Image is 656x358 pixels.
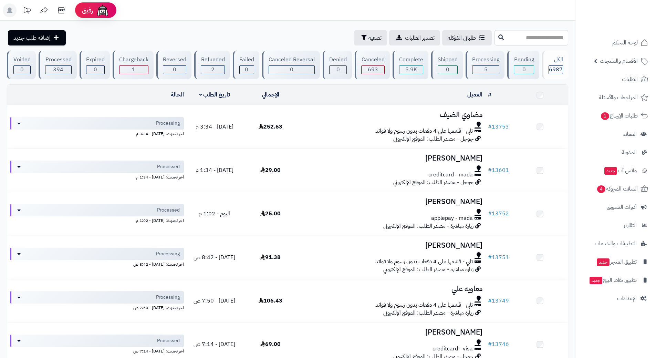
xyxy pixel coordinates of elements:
a: #13753 [488,123,509,131]
a: العميل [467,91,482,99]
span: تابي - قسّمها على 4 دفعات بدون رسوم ولا فوائد [375,258,473,266]
span: 0 [446,65,449,74]
div: 0 [330,66,346,74]
div: Shipped [438,56,458,64]
div: Chargeback [119,56,148,64]
a: طلبات الإرجاع1 [580,108,652,124]
span: 29.00 [260,166,281,174]
a: المدونة [580,144,652,161]
div: 0 [514,66,533,74]
h3: [PERSON_NAME] [301,198,482,206]
a: وآتس آبجديد [580,162,652,179]
a: تحديثات المنصة [18,3,35,19]
span: تطبيق نقاط البيع [589,275,637,285]
div: اخر تحديث: [DATE] - 8:42 ص [10,260,184,267]
a: Expired 0 [78,51,111,79]
div: اخر تحديث: [DATE] - 3:34 م [10,130,184,137]
span: زيارة مباشرة - مصدر الطلب: الموقع الإلكتروني [383,265,473,274]
span: creditcard - visa [433,345,473,353]
span: 5.9K [405,65,417,74]
span: 0 [94,65,97,74]
h3: [PERSON_NAME] [301,242,482,249]
div: Failed [239,56,254,64]
span: 2 [211,65,215,74]
span: جديد [597,258,610,266]
h3: [PERSON_NAME] [301,328,482,336]
div: Denied [329,56,347,64]
a: Refunded 2 [193,51,231,79]
span: التقارير [624,221,637,230]
a: طلباتي المُوكلة [442,30,492,45]
a: الطلبات [580,71,652,88]
span: طلبات الإرجاع [600,111,638,121]
span: # [488,253,492,262]
a: أدوات التسويق [580,199,652,215]
span: 0 [522,65,526,74]
div: 0 [240,66,254,74]
span: Processing [156,294,180,301]
span: جوجل - مصدر الطلب: الموقع الإلكتروني [393,135,473,143]
div: 5 [472,66,499,74]
a: Reversed 0 [155,51,193,79]
span: Processing [156,120,180,127]
span: 1 [601,112,610,120]
div: 0 [269,66,314,74]
span: Processed [157,337,180,344]
span: [DATE] - 7:50 ص [194,297,235,305]
span: جديد [590,277,602,284]
a: Denied 0 [321,51,353,79]
span: 6987 [549,65,563,74]
span: # [488,209,492,218]
span: [DATE] - 8:42 ص [194,253,235,262]
div: Reversed [163,56,186,64]
span: Processed [157,207,180,214]
div: Voided [13,56,31,64]
a: Shipped 0 [430,51,464,79]
div: اخر تحديث: [DATE] - 7:14 ص [10,347,184,354]
a: تطبيق المتجرجديد [580,254,652,270]
span: جديد [604,167,617,175]
span: 394 [53,65,63,74]
div: 2 [201,66,224,74]
span: إضافة طلب جديد [13,34,51,42]
div: 0 [14,66,30,74]
span: 25.00 [260,209,281,218]
h3: مضاوي الضيف [301,111,482,119]
span: 106.43 [259,297,282,305]
a: لوحة التحكم [580,34,652,51]
div: Canceled [361,56,384,64]
span: زيارة مباشرة - مصدر الطلب: الموقع الإلكتروني [383,222,473,230]
a: Canceled 693 [353,51,391,79]
div: اخر تحديث: [DATE] - 7:50 ص [10,304,184,311]
a: إضافة طلب جديد [8,30,66,45]
span: [DATE] - 3:34 م [196,123,233,131]
div: Complete [399,56,423,64]
span: 0 [245,65,248,74]
span: الطلبات [622,74,638,84]
img: ai-face.png [96,3,110,17]
div: 693 [362,66,384,74]
span: الإعدادات [617,294,637,303]
span: Processing [156,250,180,257]
span: 0 [290,65,293,74]
button: تصفية [354,30,387,45]
h3: [PERSON_NAME] [301,154,482,162]
span: 5 [484,65,488,74]
a: Pending 0 [506,51,540,79]
div: Pending [514,56,534,64]
a: #13752 [488,209,509,218]
div: 0 [86,66,104,74]
a: الإعدادات [580,290,652,307]
a: Complete 5.9K [391,51,430,79]
div: اخر تحديث: [DATE] - 1:34 م [10,173,184,180]
span: 1 [132,65,135,74]
span: وآتس آب [604,166,637,175]
span: المدونة [622,147,637,157]
span: 69.00 [260,340,281,348]
span: اليوم - 1:02 م [199,209,230,218]
a: #13746 [488,340,509,348]
span: [DATE] - 7:14 ص [194,340,235,348]
span: applepay - mada [431,214,473,222]
span: 0 [173,65,176,74]
span: تصدير الطلبات [405,34,435,42]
